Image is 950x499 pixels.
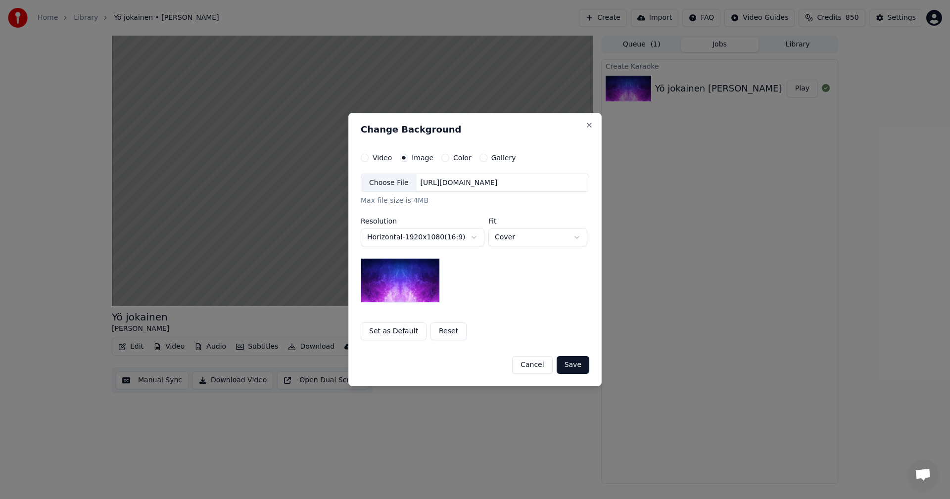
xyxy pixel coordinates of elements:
label: Resolution [361,218,484,225]
button: Reset [430,322,467,340]
label: Fit [488,218,587,225]
label: Video [373,154,392,161]
label: Gallery [491,154,516,161]
button: Set as Default [361,322,427,340]
label: Image [412,154,433,161]
label: Color [453,154,472,161]
div: [URL][DOMAIN_NAME] [417,178,502,188]
h2: Change Background [361,125,589,134]
div: Choose File [361,174,417,192]
button: Cancel [512,356,552,374]
button: Save [557,356,589,374]
div: Max file size is 4MB [361,196,589,206]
